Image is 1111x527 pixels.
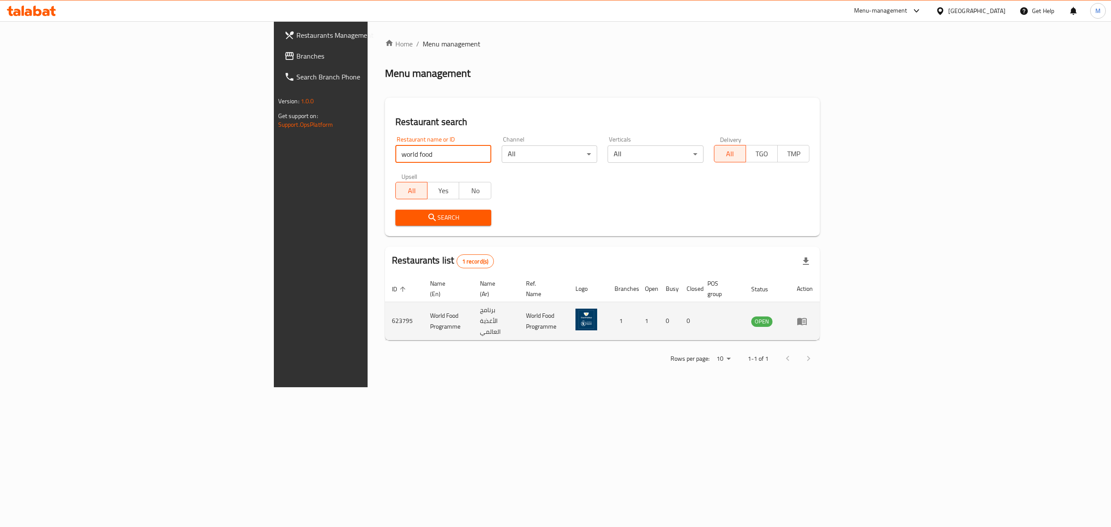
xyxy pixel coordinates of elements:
[278,110,318,122] span: Get support on:
[301,96,314,107] span: 1.0.0
[402,212,484,223] span: Search
[751,284,779,294] span: Status
[395,115,809,128] h2: Restaurant search
[296,51,453,61] span: Branches
[659,276,680,302] th: Busy
[277,46,460,66] a: Branches
[751,316,772,327] div: OPEN
[392,254,494,268] h2: Restaurants list
[714,145,746,162] button: All
[526,278,559,299] span: Ref. Name
[430,278,463,299] span: Name (En)
[278,119,333,130] a: Support.OpsPlatform
[748,353,769,364] p: 1-1 of 1
[854,6,907,16] div: Menu-management
[392,284,408,294] span: ID
[296,72,453,82] span: Search Branch Phone
[795,251,816,272] div: Export file
[473,302,519,340] td: برنامج الأغذية العالمي
[459,182,491,199] button: No
[575,309,597,330] img: World Food Programme
[608,302,638,340] td: 1
[608,276,638,302] th: Branches
[385,39,820,49] nav: breadcrumb
[790,276,820,302] th: Action
[751,316,772,326] span: OPEN
[720,136,742,142] label: Delivery
[680,276,700,302] th: Closed
[399,184,424,197] span: All
[278,96,299,107] span: Version:
[427,182,459,199] button: Yes
[948,6,1006,16] div: [GEOGRAPHIC_DATA]
[713,352,734,366] div: Rows per page:
[385,276,820,340] table: enhanced table
[797,316,813,326] div: Menu
[395,145,491,163] input: Search for restaurant name or ID..
[671,353,710,364] p: Rows per page:
[457,257,494,266] span: 1 record(s)
[395,182,427,199] button: All
[569,276,608,302] th: Logo
[502,145,598,163] div: All
[781,148,806,160] span: TMP
[395,210,491,226] button: Search
[777,145,809,162] button: TMP
[277,66,460,87] a: Search Branch Phone
[457,254,494,268] div: Total records count
[608,145,703,163] div: All
[707,278,734,299] span: POS group
[659,302,680,340] td: 0
[1095,6,1101,16] span: M
[718,148,743,160] span: All
[519,302,569,340] td: World Food Programme
[296,30,453,40] span: Restaurants Management
[746,145,778,162] button: TGO
[463,184,487,197] span: No
[480,278,509,299] span: Name (Ar)
[638,276,659,302] th: Open
[749,148,774,160] span: TGO
[638,302,659,340] td: 1
[277,25,460,46] a: Restaurants Management
[680,302,700,340] td: 0
[401,173,417,179] label: Upsell
[431,184,456,197] span: Yes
